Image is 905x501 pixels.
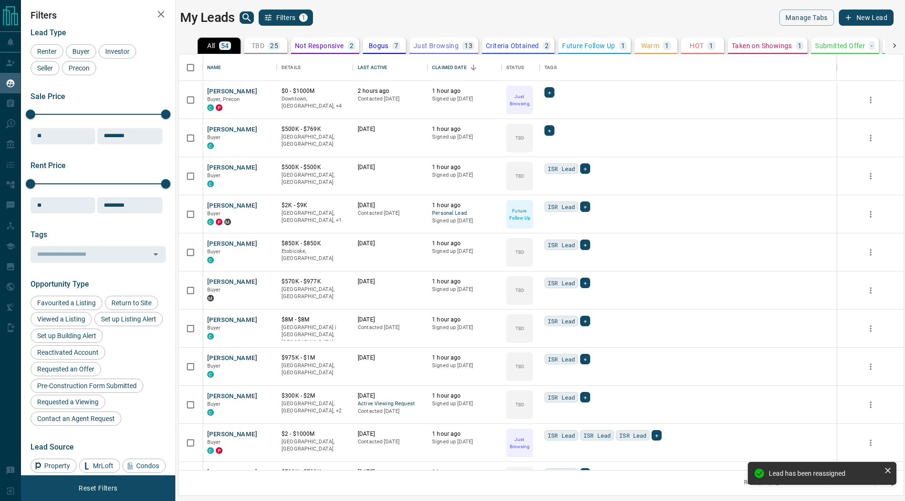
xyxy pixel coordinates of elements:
div: Pre-Construction Form Submitted [30,379,143,393]
p: 1 [621,42,625,49]
div: + [544,125,554,136]
p: TBD [515,172,524,180]
p: 1 hour ago [432,392,497,400]
div: + [580,163,590,174]
div: Lead has been reassigned [769,470,880,477]
p: [DATE] [358,392,422,400]
span: Property [41,462,73,470]
p: TBD [515,325,524,332]
p: 1 hour ago [432,278,497,286]
p: 25 [270,42,278,49]
p: - [871,42,873,49]
div: MrLoft [79,459,120,473]
p: $2 - $1000M [282,430,348,438]
span: Favourited a Listing [34,299,99,307]
span: Seller [34,64,56,72]
div: + [652,430,662,441]
span: Renter [34,48,60,55]
p: Just Browsing [507,436,532,450]
div: condos.ca [207,219,214,225]
p: Signed up [DATE] [432,248,497,255]
p: 54 [221,42,229,49]
p: [DATE] [358,430,422,438]
button: [PERSON_NAME] [207,87,257,96]
p: 1 hour ago [432,316,497,324]
p: Contacted [DATE] [358,438,422,446]
div: Condos [122,459,166,473]
span: Lead Source [30,442,74,451]
button: [PERSON_NAME] [207,240,257,249]
span: Set up Building Alert [34,332,100,340]
p: $500K - $769K [282,125,348,133]
p: Just Browsing [413,42,459,49]
span: + [583,354,587,364]
div: + [580,201,590,212]
span: Pre-Construction Form Submitted [34,382,140,390]
div: property.ca [216,447,222,454]
p: 2 hours ago [358,87,422,95]
p: 1 hour ago [432,468,497,476]
h2: Filters [30,10,166,21]
div: Property [30,459,77,473]
span: ISR Lead [583,431,611,440]
span: Requested a Viewing [34,398,102,406]
button: more [864,360,878,374]
span: ISR Lead [548,469,575,478]
button: [PERSON_NAME] [207,354,257,363]
span: + [548,126,551,135]
div: mrloft.ca [207,295,214,301]
div: condos.ca [207,142,214,149]
div: Status [502,54,540,81]
p: Just Browsing [507,93,532,107]
span: Reactivated Account [34,349,102,356]
p: Signed up [DATE] [432,400,497,408]
p: West End, Toronto [282,400,348,415]
div: Tags [544,54,557,81]
p: 1 [709,42,713,49]
p: [GEOGRAPHIC_DATA], [GEOGRAPHIC_DATA] [282,438,348,453]
p: 1 hour ago [432,125,497,133]
button: more [864,245,878,260]
p: TBD [515,363,524,370]
button: more [864,321,878,336]
span: ISR Lead [548,164,575,173]
p: Toronto [282,210,348,224]
span: + [583,392,587,402]
button: Open [149,248,162,261]
div: Claimed Date [432,54,467,81]
p: West End, East End, Midtown | Central, Toronto [282,95,348,110]
span: ISR Lead [548,278,575,288]
p: $8M - $8M [282,316,348,324]
div: Precon [62,61,96,75]
span: Buyer [207,210,221,217]
span: Set up Listing Alert [98,315,160,323]
p: 2 [545,42,549,49]
div: + [544,87,554,98]
p: Contacted [DATE] [358,324,422,331]
p: Signed up [DATE] [432,286,497,293]
p: $570K - $977K [282,278,348,286]
p: Contacted [DATE] [358,95,422,103]
button: New Lead [839,10,894,26]
p: HOT [690,42,704,49]
p: Signed up [DATE] [432,324,497,331]
div: + [580,278,590,288]
h1: My Leads [180,10,235,25]
div: + [580,392,590,402]
p: TBD [515,401,524,408]
p: [DATE] [358,240,422,248]
div: Seller [30,61,60,75]
button: [PERSON_NAME] [207,430,257,439]
span: + [583,164,587,173]
span: Investor [102,48,133,55]
span: + [583,469,587,478]
span: Sale Price [30,92,65,101]
span: Requested an Offer [34,365,98,373]
div: Return to Site [105,296,158,310]
button: Sort [467,61,480,74]
p: [GEOGRAPHIC_DATA], [GEOGRAPHIC_DATA] [282,362,348,377]
p: 2 [350,42,353,49]
p: Future Follow Up [562,42,615,49]
span: ISR Lead [548,316,575,326]
div: condos.ca [207,333,214,340]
